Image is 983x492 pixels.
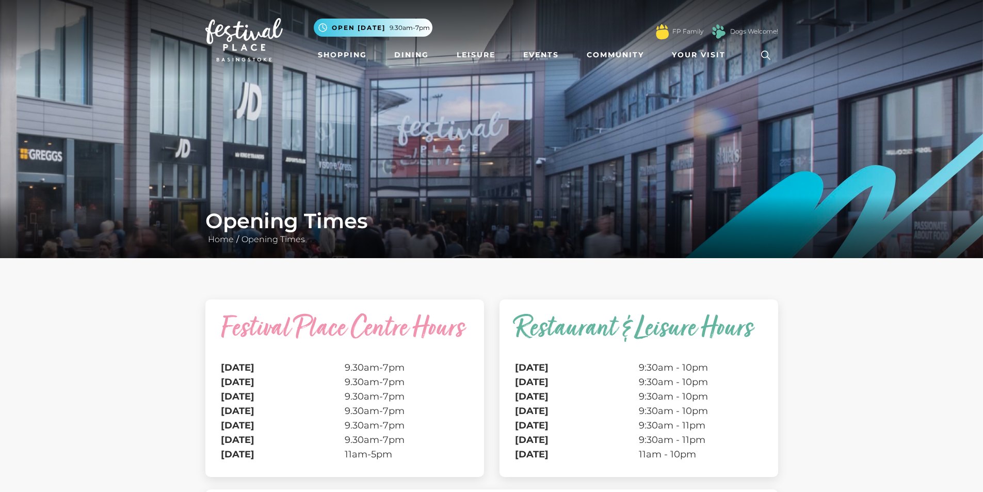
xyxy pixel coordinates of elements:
td: 9.30am-7pm [345,375,469,389]
th: [DATE] [515,389,639,404]
th: [DATE] [221,375,345,389]
span: Open [DATE] [332,23,385,33]
th: [DATE] [515,447,639,462]
td: 9.30am-7pm [345,418,469,433]
td: 9.30am-7pm [345,404,469,418]
td: 9:30am - 10pm [639,389,763,404]
td: 9:30am - 11pm [639,433,763,447]
th: [DATE] [221,433,345,447]
th: [DATE] [221,404,345,418]
a: Opening Times [239,234,308,244]
span: 9.30am-7pm [390,23,430,33]
td: 11am-5pm [345,447,469,462]
th: [DATE] [221,418,345,433]
button: Open [DATE] 9.30am-7pm [314,19,432,37]
a: Home [205,234,236,244]
td: 9.30am-7pm [345,389,469,404]
a: Leisure [453,45,499,65]
th: [DATE] [515,404,639,418]
td: 9:30am - 10pm [639,360,763,375]
a: Shopping [314,45,371,65]
h1: Opening Times [205,209,778,233]
th: [DATE] [221,389,345,404]
td: 11am - 10pm [639,447,763,462]
th: [DATE] [515,433,639,447]
div: / [198,209,786,246]
span: Your Visit [672,50,726,60]
td: 9:30am - 10pm [639,375,763,389]
td: 9.30am-7pm [345,433,469,447]
a: Dogs Welcome! [730,27,778,36]
a: Community [583,45,648,65]
td: 9.30am-7pm [345,360,469,375]
a: Dining [390,45,433,65]
th: [DATE] [515,418,639,433]
td: 9:30am - 10pm [639,404,763,418]
td: 9:30am - 11pm [639,418,763,433]
th: [DATE] [221,360,345,375]
caption: Restaurant & Leisure Hours [515,315,763,360]
a: FP Family [672,27,703,36]
img: Festival Place Logo [205,18,283,61]
th: [DATE] [515,375,639,389]
caption: Festival Place Centre Hours [221,315,469,360]
a: Events [519,45,563,65]
th: [DATE] [515,360,639,375]
th: [DATE] [221,447,345,462]
a: Your Visit [668,45,735,65]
